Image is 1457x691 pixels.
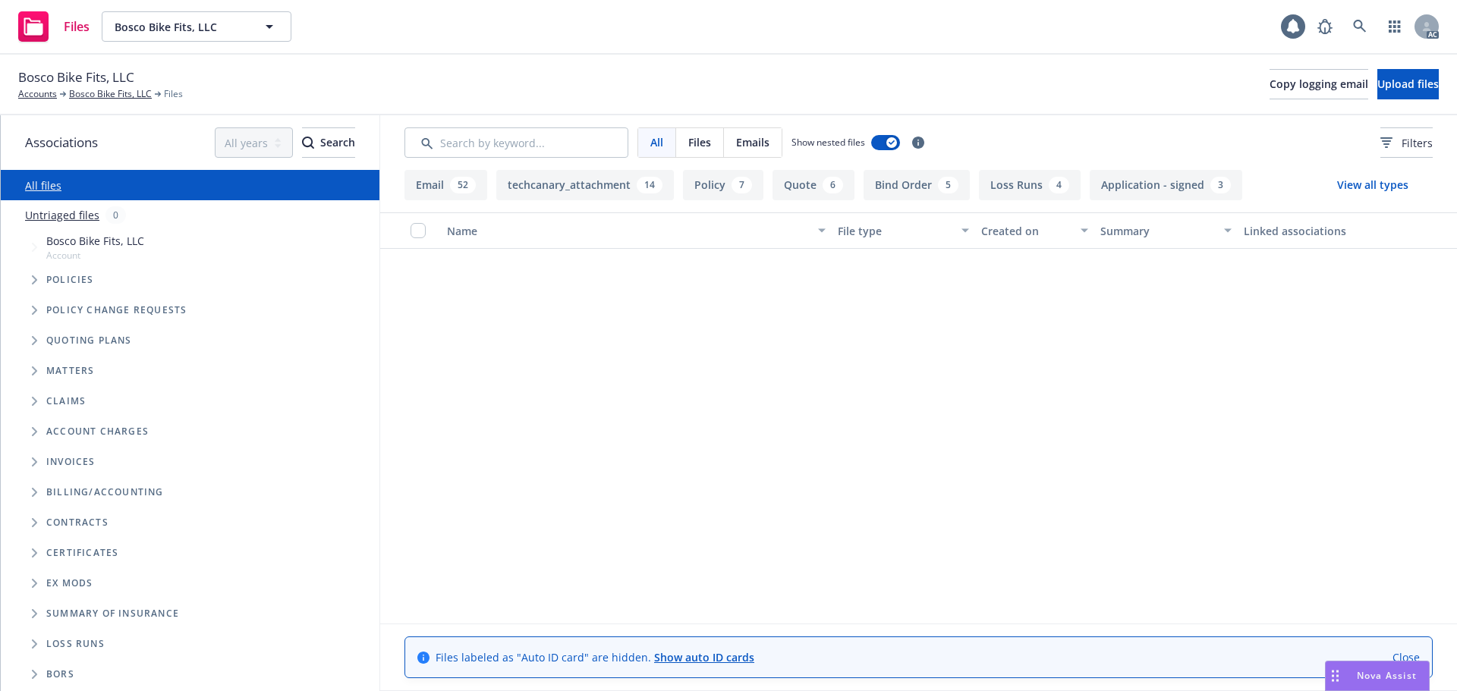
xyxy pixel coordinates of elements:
[46,457,96,466] span: Invoices
[1402,135,1433,151] span: Filters
[46,609,179,618] span: Summary of insurance
[302,128,355,157] div: Search
[637,177,662,193] div: 14
[450,177,476,193] div: 52
[773,170,854,200] button: Quote
[404,170,487,200] button: Email
[46,366,94,375] span: Matters
[25,178,61,193] a: All files
[1313,170,1433,200] button: View all types
[1049,177,1069,193] div: 4
[1377,69,1439,99] button: Upload files
[1270,77,1368,91] span: Copy logging email
[1345,11,1375,42] a: Search
[736,134,769,150] span: Emails
[1100,223,1215,239] div: Summary
[1310,11,1340,42] a: Report a Bug
[1380,135,1433,151] span: Filters
[46,233,144,249] span: Bosco Bike Fits, LLC
[1,477,379,689] div: Folder Tree Example
[1238,212,1381,249] button: Linked associations
[302,137,314,149] svg: Search
[102,11,291,42] button: Bosco Bike Fits, LLC
[832,212,975,249] button: File type
[64,20,90,33] span: Files
[25,133,98,152] span: Associations
[1380,11,1410,42] a: Switch app
[69,87,152,101] a: Bosco Bike Fits, LLC
[46,488,164,497] span: Billing/Accounting
[1,230,379,477] div: Tree Example
[981,223,1072,239] div: Created on
[46,579,93,588] span: Ex Mods
[441,212,832,249] button: Name
[864,170,970,200] button: Bind Order
[25,207,99,223] a: Untriaged files
[683,170,763,200] button: Policy
[1357,669,1417,682] span: Nova Assist
[1270,69,1368,99] button: Copy logging email
[688,134,711,150] span: Files
[654,650,754,664] a: Show auto ID cards
[979,170,1081,200] button: Loss Runs
[411,223,426,238] input: Select all
[650,134,663,150] span: All
[46,397,86,406] span: Claims
[938,177,958,193] div: 5
[105,206,126,224] div: 0
[46,275,94,284] span: Policies
[1392,649,1420,665] a: Close
[46,639,105,649] span: Loss Runs
[791,136,865,149] span: Show nested files
[838,223,952,239] div: File type
[46,336,132,345] span: Quoting plans
[46,548,118,558] span: Certificates
[1325,661,1430,691] button: Nova Assist
[436,649,754,665] span: Files labeled as "Auto ID card" are hidden.
[1090,170,1242,200] button: Application - signed
[12,5,96,48] a: Files
[732,177,752,193] div: 7
[115,19,246,35] span: Bosco Bike Fits, LLC
[46,427,149,436] span: Account charges
[1094,212,1238,249] button: Summary
[1377,77,1439,91] span: Upload files
[823,177,843,193] div: 6
[975,212,1094,249] button: Created on
[1210,177,1231,193] div: 3
[1244,223,1375,239] div: Linked associations
[46,306,187,315] span: Policy change requests
[302,127,355,158] button: SearchSearch
[18,87,57,101] a: Accounts
[46,670,74,679] span: BORs
[404,127,628,158] input: Search by keyword...
[164,87,183,101] span: Files
[1380,127,1433,158] button: Filters
[496,170,674,200] button: techcanary_attachment
[18,68,134,87] span: Bosco Bike Fits, LLC
[46,518,109,527] span: Contracts
[46,249,144,262] span: Account
[447,223,809,239] div: Name
[1326,661,1345,690] div: Drag to move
